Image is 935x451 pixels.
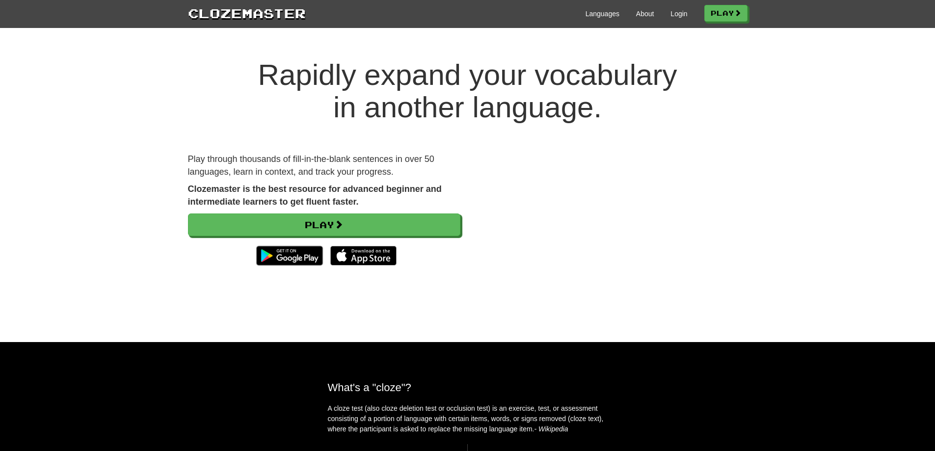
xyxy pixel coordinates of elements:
h2: What's a "cloze"? [328,381,608,394]
img: Get it on Google Play [251,241,327,270]
a: Play [188,213,460,236]
p: Play through thousands of fill-in-the-blank sentences in over 50 languages, learn in context, and... [188,153,460,178]
em: - Wikipedia [534,425,568,433]
a: Languages [586,9,619,19]
strong: Clozemaster is the best resource for advanced beginner and intermediate learners to get fluent fa... [188,184,442,207]
p: A cloze test (also cloze deletion test or occlusion test) is an exercise, test, or assessment con... [328,403,608,434]
a: Login [670,9,687,19]
a: Play [704,5,748,22]
a: Clozemaster [188,4,306,22]
a: About [636,9,654,19]
img: Download_on_the_App_Store_Badge_US-UK_135x40-25178aeef6eb6b83b96f5f2d004eda3bffbb37122de64afbaef7... [330,246,397,265]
